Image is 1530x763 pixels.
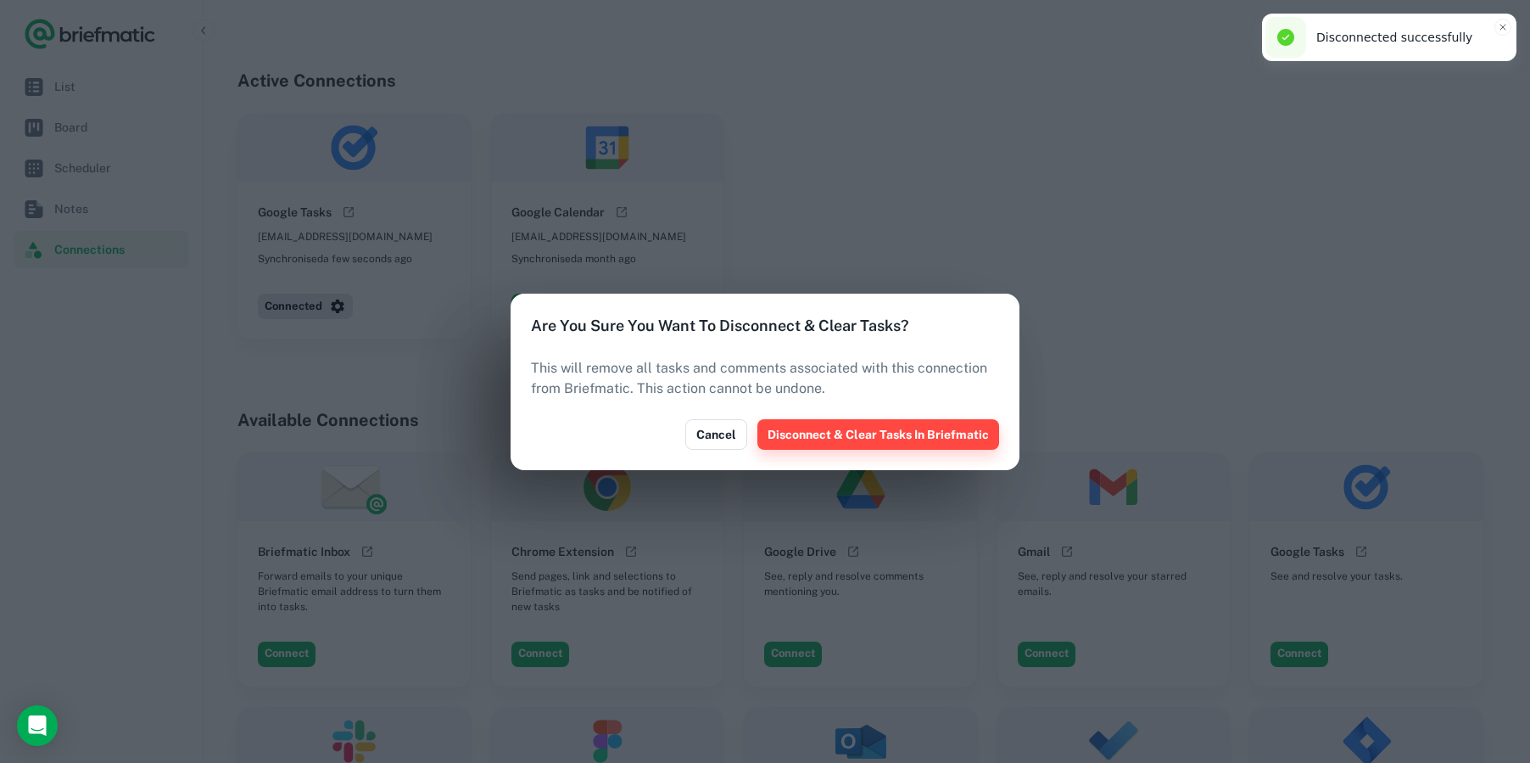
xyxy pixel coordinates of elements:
button: Disconnect & Clear Tasks In Briefmatic [757,419,999,450]
h2: Are You Sure You Want To Disconnect & Clear Tasks? [511,294,1019,358]
div: Disconnected successfully [1316,29,1483,47]
div: Load Chat [17,705,58,746]
button: Close toast [1494,19,1511,36]
p: This will remove all tasks and comments associated with this connection from Briefmatic. This act... [531,358,999,399]
button: Cancel [685,419,747,450]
